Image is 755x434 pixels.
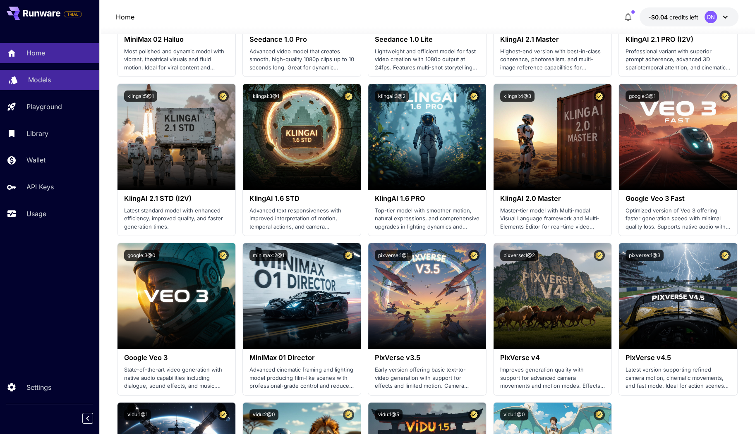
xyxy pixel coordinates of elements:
[375,366,479,390] p: Early version offering basic text-to-video generation with support for effects and limited motion...
[26,129,48,138] p: Library
[719,250,731,261] button: Certified Model – Vetted for best performance and includes a commercial license.
[249,195,354,203] h3: KlingAI 1.6 STD
[249,91,283,102] button: klingai:3@1
[468,250,479,261] button: Certified Model – Vetted for best performance and includes a commercial license.
[626,250,664,261] button: pixverse:1@3
[626,48,730,72] p: Professional variant with superior prompt adherence, advanced 3D spatiotemporal attention, and ci...
[368,84,486,190] img: alt
[594,409,605,420] button: Certified Model – Vetted for best performance and includes a commercial license.
[116,12,134,22] a: Home
[343,250,354,261] button: Certified Model – Vetted for best performance and includes a commercial license.
[64,11,81,17] span: TRIAL
[375,250,412,261] button: pixverse:1@1
[494,243,611,349] img: alt
[375,48,479,72] p: Lightweight and efficient model for fast video creation with 1080p output at 24fps. Features mult...
[719,91,731,102] button: Certified Model – Vetted for best performance and includes a commercial license.
[218,91,229,102] button: Certified Model – Vetted for best performance and includes a commercial license.
[249,207,354,231] p: Advanced text responsiveness with improved interpretation of motion, temporal actions, and camera...
[368,243,486,349] img: alt
[500,91,534,102] button: klingai:4@3
[619,84,737,190] img: alt
[28,75,51,85] p: Models
[124,409,151,420] button: vidu:1@1
[249,250,288,261] button: minimax:2@1
[648,13,698,21] div: -$0.03955
[249,366,354,390] p: Advanced cinematic framing and lighting model producing film-like scenes with professional-grade ...
[249,409,278,420] button: vidu:2@0
[249,36,354,43] h3: Seedance 1.0 Pro
[26,382,51,392] p: Settings
[124,250,159,261] button: google:3@0
[705,11,717,23] div: DN
[500,48,605,72] p: Highest-end version with best-in-class coherence, photorealism, and multi-image reference capabil...
[500,207,605,231] p: Master-tier model with Multi-modal Visual Language framework and Multi-Elements Editor for real-t...
[116,12,134,22] nav: breadcrumb
[124,366,229,390] p: State-of-the-art video generation with native audio capabilities including dialogue, sound effect...
[243,243,361,349] img: alt
[243,84,361,190] img: alt
[468,91,479,102] button: Certified Model – Vetted for best performance and includes a commercial license.
[26,102,62,112] p: Playground
[468,409,479,420] button: Certified Model – Vetted for best performance and includes a commercial license.
[124,195,229,203] h3: KlingAI 2.1 STD (I2V)
[124,36,229,43] h3: MiniMax 02 Hailuo
[626,366,730,390] p: Latest version supporting refined camera motion, cinematic movements, and fast mode. Ideal for ac...
[26,209,46,219] p: Usage
[375,195,479,203] h3: KlingAI 1.6 PRO
[594,91,605,102] button: Certified Model – Vetted for best performance and includes a commercial license.
[343,409,354,420] button: Certified Model – Vetted for best performance and includes a commercial license.
[619,243,737,349] img: alt
[594,250,605,261] button: Certified Model – Vetted for best performance and includes a commercial license.
[500,195,605,203] h3: KlingAI 2.0 Master
[375,354,479,362] h3: PixVerse v3.5
[375,409,403,420] button: vidu:1@5
[218,409,229,420] button: Certified Model – Vetted for best performance and includes a commercial license.
[124,48,229,72] p: Most polished and dynamic model with vibrant, theatrical visuals and fluid motion. Ideal for vira...
[117,243,235,349] img: alt
[26,182,54,192] p: API Keys
[249,354,354,362] h3: MiniMax 01 Director
[669,14,698,21] span: credits left
[500,354,605,362] h3: PixVerse v4
[375,207,479,231] p: Top-tier model with smoother motion, natural expressions, and comprehensive upgrades in lighting ...
[249,48,354,72] p: Advanced video model that creates smooth, high-quality 1080p clips up to 10 seconds long. Great f...
[89,411,99,426] div: Collapse sidebar
[648,14,669,21] span: -$0.04
[500,36,605,43] h3: KlingAI 2.1 Master
[626,207,730,231] p: Optimized version of Veo 3 offering faster generation speed with minimal quality loss. Supports n...
[124,91,157,102] button: klingai:5@1
[500,409,528,420] button: vidu:1@0
[500,250,538,261] button: pixverse:1@2
[494,84,611,190] img: alt
[117,84,235,190] img: alt
[375,91,409,102] button: klingai:3@2
[343,91,354,102] button: Certified Model – Vetted for best performance and includes a commercial license.
[124,354,229,362] h3: Google Veo 3
[500,366,605,390] p: Improves generation quality with support for advanced camera movements and motion modes. Effects ...
[626,195,730,203] h3: Google Veo 3 Fast
[626,91,659,102] button: google:3@1
[64,9,82,19] span: Add your payment card to enable full platform functionality.
[626,36,730,43] h3: KlingAI 2.1 PRO (I2V)
[124,207,229,231] p: Latest standard model with enhanced efficiency, improved quality, and faster generation times.
[82,413,93,424] button: Collapse sidebar
[375,36,479,43] h3: Seedance 1.0 Lite
[640,7,738,26] button: -$0.03955DN
[218,250,229,261] button: Certified Model – Vetted for best performance and includes a commercial license.
[626,354,730,362] h3: PixVerse v4.5
[26,155,46,165] p: Wallet
[26,48,45,58] p: Home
